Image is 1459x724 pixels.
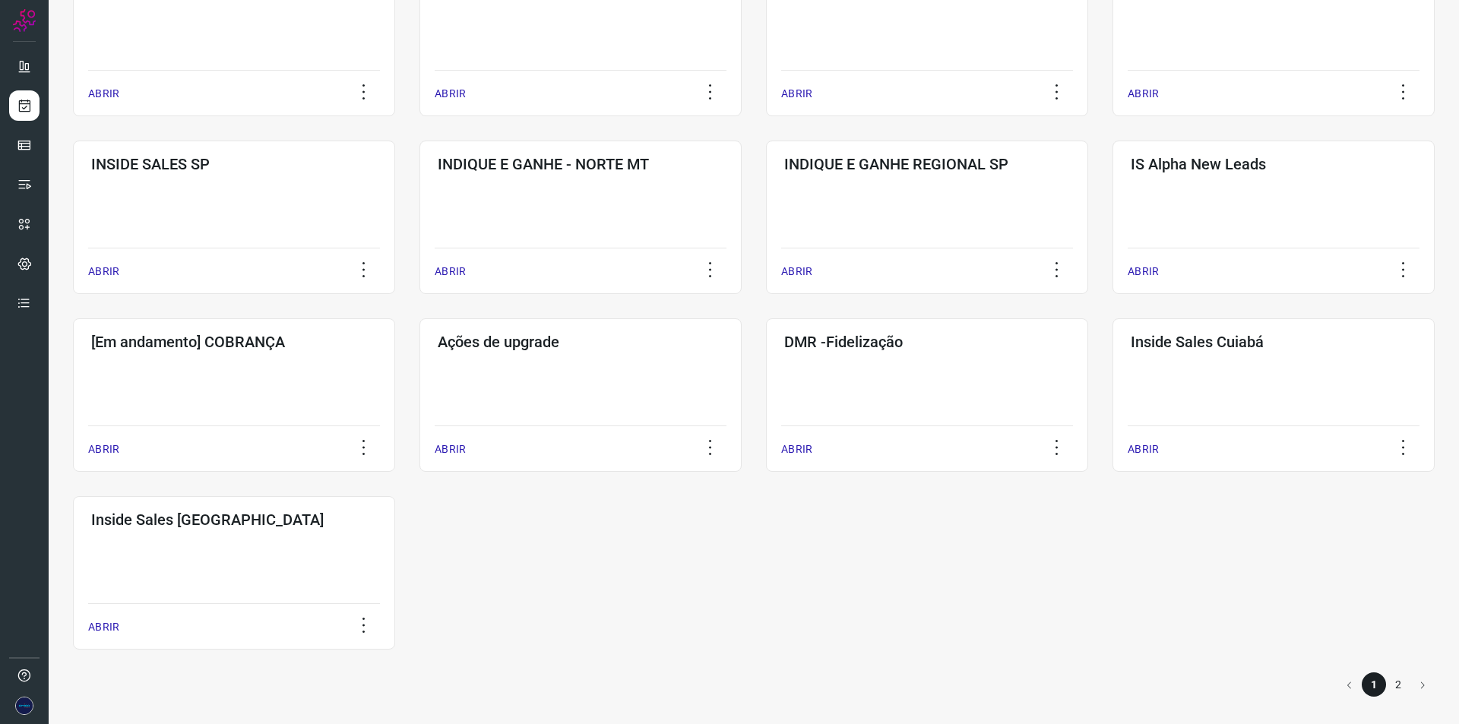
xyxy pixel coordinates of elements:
[1131,333,1416,351] h3: Inside Sales Cuiabá
[91,511,377,529] h3: Inside Sales [GEOGRAPHIC_DATA]
[438,333,723,351] h3: Ações de upgrade
[1128,441,1159,457] p: ABRIR
[1128,86,1159,102] p: ABRIR
[15,697,33,715] img: ec3b18c95a01f9524ecc1107e33c14f6.png
[1131,155,1416,173] h3: IS Alpha New Leads
[88,86,119,102] p: ABRIR
[88,441,119,457] p: ABRIR
[88,264,119,280] p: ABRIR
[91,333,377,351] h3: [Em andamento] COBRANÇA
[438,155,723,173] h3: INDIQUE E GANHE - NORTE MT
[13,9,36,32] img: Logo
[1410,672,1435,697] button: Go to next page
[1128,264,1159,280] p: ABRIR
[1362,672,1386,697] li: page 1
[784,333,1070,351] h3: DMR -Fidelização
[435,441,466,457] p: ABRIR
[781,441,812,457] p: ABRIR
[781,264,812,280] p: ABRIR
[435,264,466,280] p: ABRIR
[88,619,119,635] p: ABRIR
[784,155,1070,173] h3: INDIQUE E GANHE REGIONAL SP
[781,86,812,102] p: ABRIR
[91,155,377,173] h3: INSIDE SALES SP
[1337,672,1362,697] button: Go to previous page
[1386,672,1410,697] li: page 2
[435,86,466,102] p: ABRIR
